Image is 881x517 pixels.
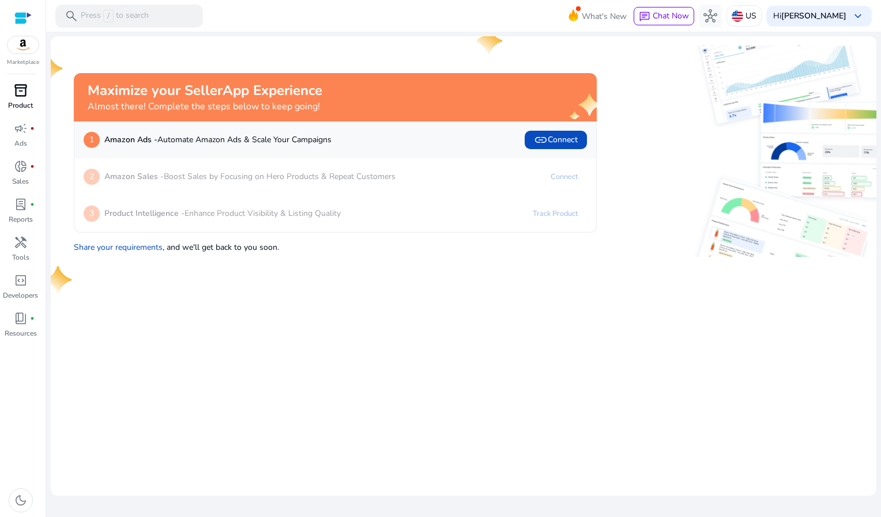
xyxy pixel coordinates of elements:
img: one-star.svg [37,55,65,82]
span: hub [703,9,717,23]
img: us.svg [732,10,743,22]
span: search [65,9,78,23]
span: fiber_manual_record [30,164,35,169]
span: dark_mode [14,493,28,507]
img: one-star.svg [46,266,74,294]
button: chatChat Now [634,7,694,25]
span: keyboard_arrow_down [851,9,865,23]
span: book_4 [14,311,28,325]
b: Product Intelligence - [104,208,185,219]
span: campaign [14,121,28,135]
b: Amazon Sales - [104,171,164,182]
p: , and we'll get back to you soon. [74,237,597,253]
span: / [103,10,114,22]
span: code_blocks [14,273,28,287]
a: Track Product [524,204,587,223]
p: Automate Amazon Ads & Scale Your Campaigns [104,134,332,146]
p: Product [8,100,33,111]
span: fiber_manual_record [30,202,35,207]
p: Ads [14,138,27,149]
span: handyman [14,235,28,249]
span: What's New [582,6,627,26]
img: one-star.svg [477,27,504,55]
span: fiber_manual_record [30,126,35,131]
p: Resources [5,328,37,339]
p: 1 [84,132,100,148]
p: Hi [773,12,846,20]
h4: Almost there! Complete the steps below to keep going! [88,101,322,112]
button: linkConnect [525,131,587,149]
span: Connect [534,133,578,147]
p: Enhance Product Visibility & Listing Quality [104,207,341,219]
p: Tools [12,252,29,263]
a: Share your requirements [74,242,163,253]
span: fiber_manual_record [30,316,35,321]
p: US [746,6,756,26]
span: chat [639,11,650,22]
a: Connect [541,168,587,186]
b: Amazon Ads - [104,134,157,145]
p: 2 [84,169,100,185]
p: 3 [84,206,100,222]
p: Marketplace [7,58,39,67]
p: Reports [9,214,33,225]
p: Developers [3,290,38,301]
h2: Maximize your SellerApp Experience [88,82,322,99]
span: link [534,133,548,147]
img: amazon.svg [7,36,39,54]
button: hub [699,5,722,28]
span: Chat Now [653,10,689,21]
p: Sales [12,176,29,187]
p: Press to search [81,10,149,22]
span: donut_small [14,159,28,173]
span: inventory_2 [14,83,28,97]
b: [PERSON_NAME] [781,10,846,21]
span: lab_profile [14,197,28,211]
p: Boost Sales by Focusing on Hero Products & Repeat Customers [104,170,396,183]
